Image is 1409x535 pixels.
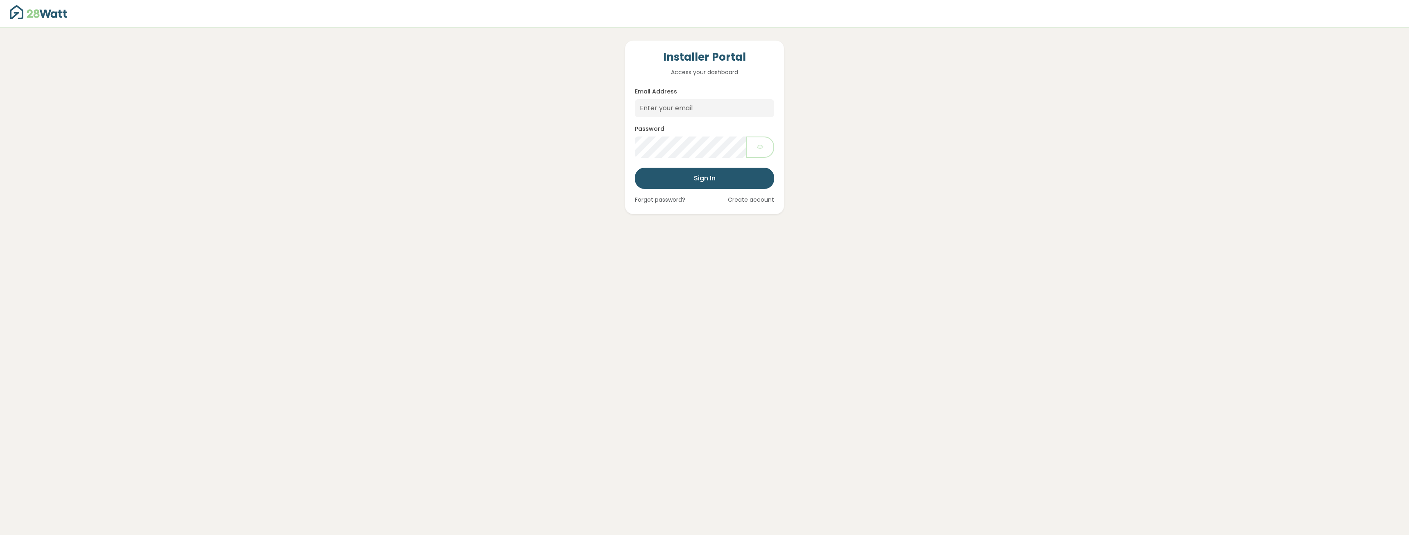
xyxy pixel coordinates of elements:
[728,196,774,204] a: Create account
[635,168,774,189] button: Sign In
[635,125,664,133] label: Password
[635,68,774,77] p: Access your dashboard
[635,50,774,64] h4: Installer Portal
[635,196,685,204] a: Forgot password?
[746,137,774,158] button: Show password
[10,5,67,19] img: 28Watt
[635,99,774,117] input: Enter your email
[635,87,677,96] label: Email Address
